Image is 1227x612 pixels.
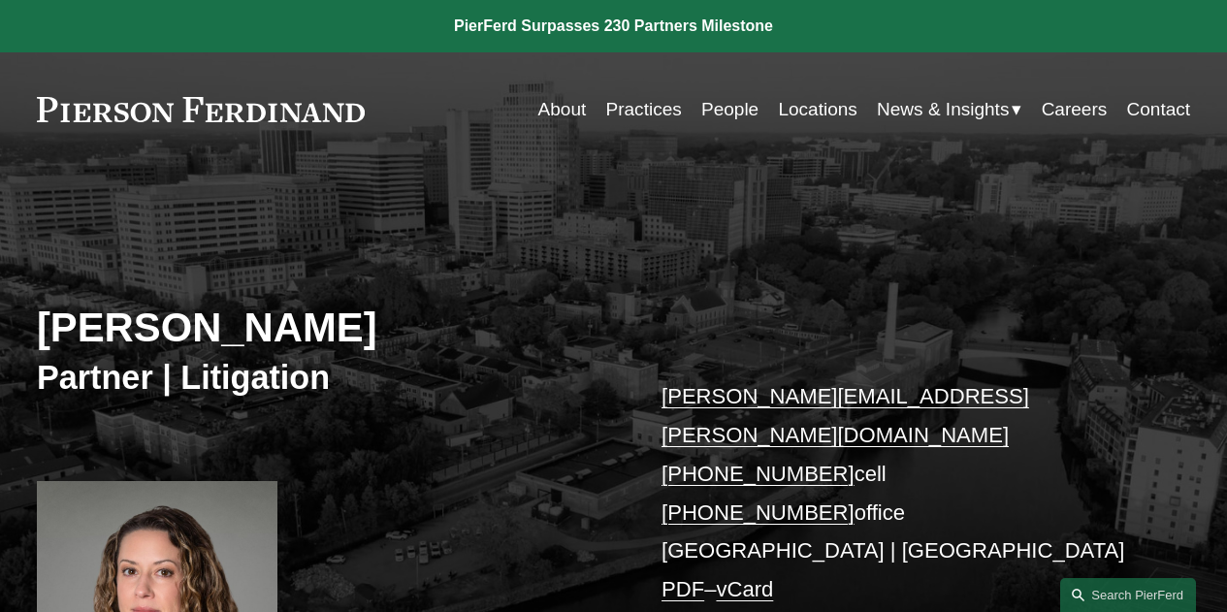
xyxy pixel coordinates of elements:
a: Practices [606,91,682,128]
a: Contact [1127,91,1191,128]
a: vCard [716,577,773,601]
p: cell office [GEOGRAPHIC_DATA] | [GEOGRAPHIC_DATA] – [662,377,1142,608]
a: Careers [1042,91,1108,128]
span: News & Insights [877,93,1009,126]
a: Search this site [1060,578,1196,612]
a: folder dropdown [877,91,1021,128]
a: [PHONE_NUMBER] [662,500,855,525]
h3: Partner | Litigation [37,357,614,398]
a: [PERSON_NAME][EMAIL_ADDRESS][PERSON_NAME][DOMAIN_NAME] [662,384,1029,447]
a: People [701,91,759,128]
a: Locations [778,91,856,128]
h2: [PERSON_NAME] [37,304,614,353]
a: PDF [662,577,704,601]
a: About [538,91,587,128]
a: [PHONE_NUMBER] [662,462,855,486]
